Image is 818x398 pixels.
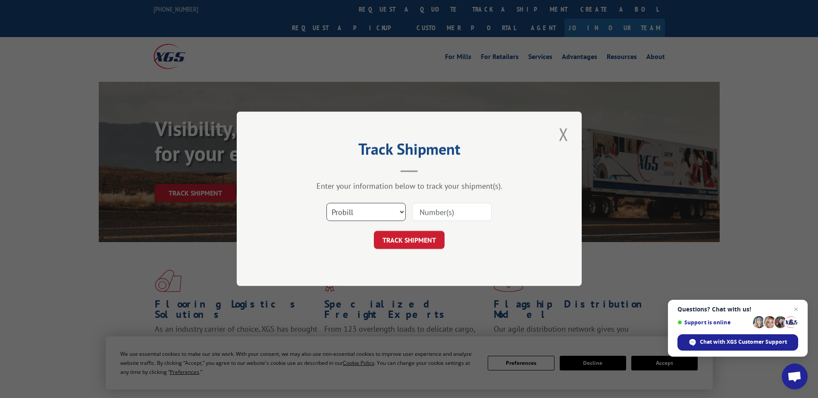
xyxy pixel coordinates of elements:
[374,231,445,249] button: TRACK SHIPMENT
[556,122,571,146] button: Close modal
[677,334,798,351] span: Chat with XGS Customer Support
[412,203,492,221] input: Number(s)
[782,364,808,389] a: Open chat
[280,143,539,159] h2: Track Shipment
[677,306,798,313] span: Questions? Chat with us!
[280,181,539,191] div: Enter your information below to track your shipment(s).
[677,319,750,326] span: Support is online
[700,338,787,346] span: Chat with XGS Customer Support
